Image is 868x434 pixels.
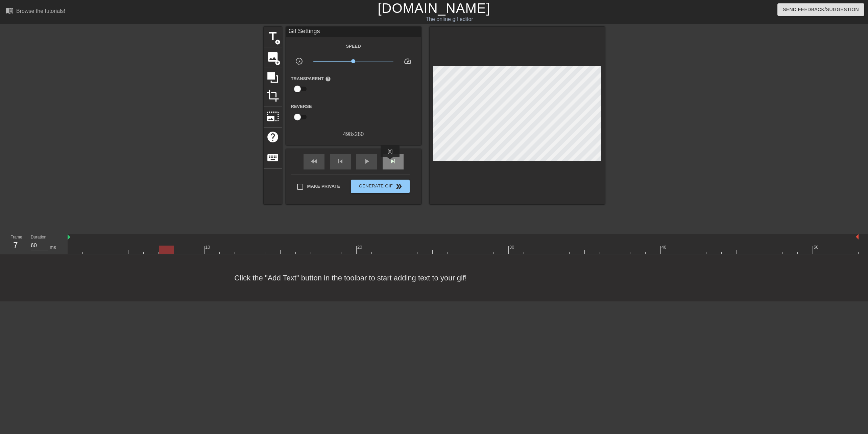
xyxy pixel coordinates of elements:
[266,151,279,164] span: keyboard
[5,6,65,17] a: Browse the tutorials!
[783,5,859,14] span: Send Feedback/Suggestion
[404,57,412,65] span: speed
[291,75,331,82] label: Transparent
[205,244,211,251] div: 10
[354,182,407,190] span: Generate Gif
[266,89,279,102] span: crop
[266,30,279,43] span: title
[346,43,361,50] label: Speed
[661,244,668,251] div: 40
[295,57,303,65] span: slow_motion_video
[266,131,279,143] span: help
[266,110,279,123] span: photo_size_select_large
[275,60,281,66] span: add_circle
[286,130,421,138] div: 498 x 280
[293,15,606,23] div: The online gif editor
[389,157,397,165] span: skip_next
[777,3,864,16] button: Send Feedback/Suggestion
[509,244,515,251] div: 30
[310,157,318,165] span: fast_rewind
[5,234,26,254] div: Frame
[395,182,403,190] span: double_arrow
[10,239,21,251] div: 7
[351,180,409,193] button: Generate Gif
[16,8,65,14] div: Browse the tutorials!
[266,50,279,63] span: image
[31,235,46,239] label: Duration
[325,76,331,82] span: help
[291,103,312,110] label: Reverse
[814,244,820,251] div: 50
[357,244,363,251] div: 20
[275,39,281,45] span: add_circle
[363,157,371,165] span: play_arrow
[856,234,859,239] img: bound-end.png
[286,27,421,37] div: Gif Settings
[336,157,344,165] span: skip_previous
[5,6,14,15] span: menu_book
[307,183,340,190] span: Make Private
[378,1,490,16] a: [DOMAIN_NAME]
[50,244,56,251] div: ms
